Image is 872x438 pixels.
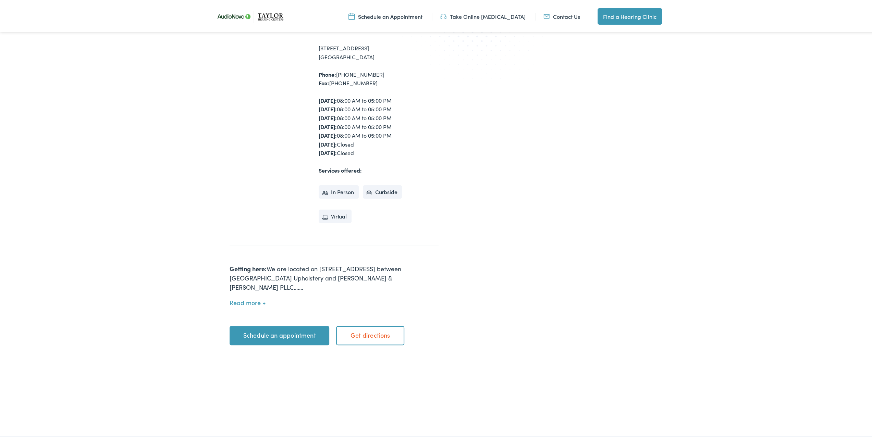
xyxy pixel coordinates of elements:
strong: [DATE]: [319,113,337,120]
a: Schedule an appointment [230,325,329,344]
a: Schedule an Appointment [348,11,422,19]
strong: Getting here: [230,263,267,272]
li: Virtual [319,208,352,222]
a: Take Online [MEDICAL_DATA] [440,11,526,19]
img: utility icon [440,11,446,19]
strong: [DATE]: [319,104,337,111]
img: utility icon [348,11,355,19]
img: utility icon [543,11,550,19]
strong: [DATE]: [319,139,337,147]
strong: Phone: [319,69,336,77]
a: Contact Us [543,11,580,19]
strong: Fax: [319,78,329,85]
div: [STREET_ADDRESS] [GEOGRAPHIC_DATA] [319,42,439,60]
li: Curbside [363,184,402,198]
strong: [DATE]: [319,95,337,103]
strong: [DATE]: [319,148,337,155]
div: We are located on [STREET_ADDRESS] between [GEOGRAPHIC_DATA] Upholstery and [PERSON_NAME] & [PERS... [230,263,439,290]
a: Find a Hearing Clinic [598,7,662,23]
li: In Person [319,184,359,198]
strong: Services offered: [319,165,362,173]
a: Get directions [336,325,404,344]
button: Read more [230,298,266,305]
div: [PHONE_NUMBER] [PHONE_NUMBER] [319,69,439,86]
div: 08:00 AM to 05:00 PM 08:00 AM to 05:00 PM 08:00 AM to 05:00 PM 08:00 AM to 05:00 PM 08:00 AM to 0... [319,95,439,156]
strong: [DATE]: [319,122,337,129]
strong: [DATE]: [319,130,337,138]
